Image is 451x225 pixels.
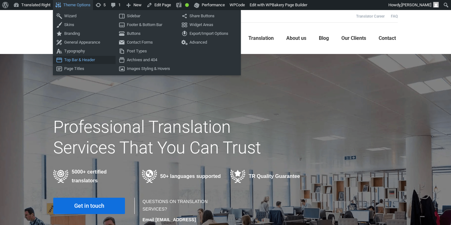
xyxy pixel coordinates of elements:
a: Export/Import Options [178,29,241,38]
span: About us [286,35,306,41]
a: Get in touch [53,198,125,214]
a: Translation [246,28,276,48]
span: [PERSON_NAME] [401,3,431,7]
a: Wizard [53,12,116,20]
a: Footer & Bottom Bar [116,21,178,29]
div: 5000+ certified translators [53,168,132,185]
a: Our Clients [340,28,368,48]
a: Branding [53,29,116,38]
a: About us [284,28,308,48]
a: Typography [53,47,116,55]
a: Widget Areas [178,21,241,29]
span: Contact [379,35,396,41]
a: Buttons [116,29,178,38]
a: Top Bar & Header [53,56,116,64]
span: Translation [248,35,274,41]
span: Blog [319,35,329,41]
div: Good [185,3,189,7]
a: Share Buttons [178,12,241,20]
img: Professional Certified Translators providing translation services in various industries in 50+ la... [53,170,69,183]
a: Page Titles [53,65,116,73]
a: Blog [317,28,331,48]
a: Advanced [178,38,241,46]
a: Translator Career [356,14,385,19]
a: Contact Forms [116,38,178,46]
a: Post Types [116,47,178,55]
a: Sidebar [116,12,178,20]
a: Archives and 404 [116,56,178,64]
a: Skins [53,21,116,29]
a: General Appearance [53,38,116,46]
div: TR Quality Guarantee [230,170,309,183]
h1: Professional Translation Services That You Can Trust [53,117,280,158]
div: 50+ languages supported [142,170,221,183]
span: Our Clients [341,35,366,41]
a: Contact [377,28,398,48]
span: Get in touch [74,203,104,209]
a: Images Styling & Hovers [116,65,178,73]
a: FAQ [391,14,398,19]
